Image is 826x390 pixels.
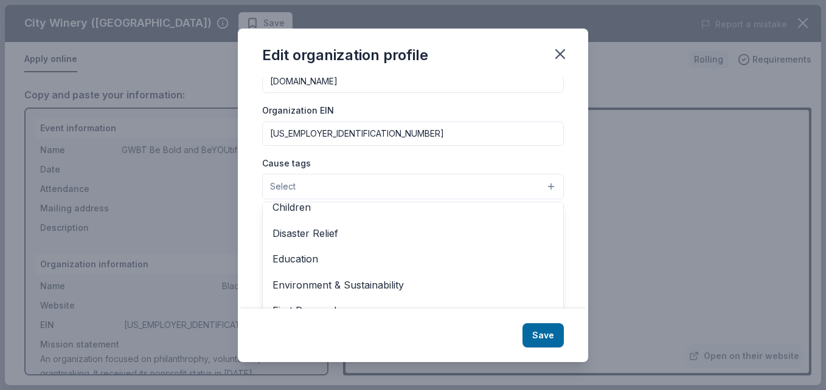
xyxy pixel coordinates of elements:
span: Education [272,251,554,267]
span: First Responders [272,303,554,318]
span: Children [272,199,554,215]
button: Select [262,174,564,199]
span: Disaster Relief [272,225,554,241]
div: Select [262,202,564,347]
span: Environment & Sustainability [272,277,554,293]
span: Select [270,179,296,194]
